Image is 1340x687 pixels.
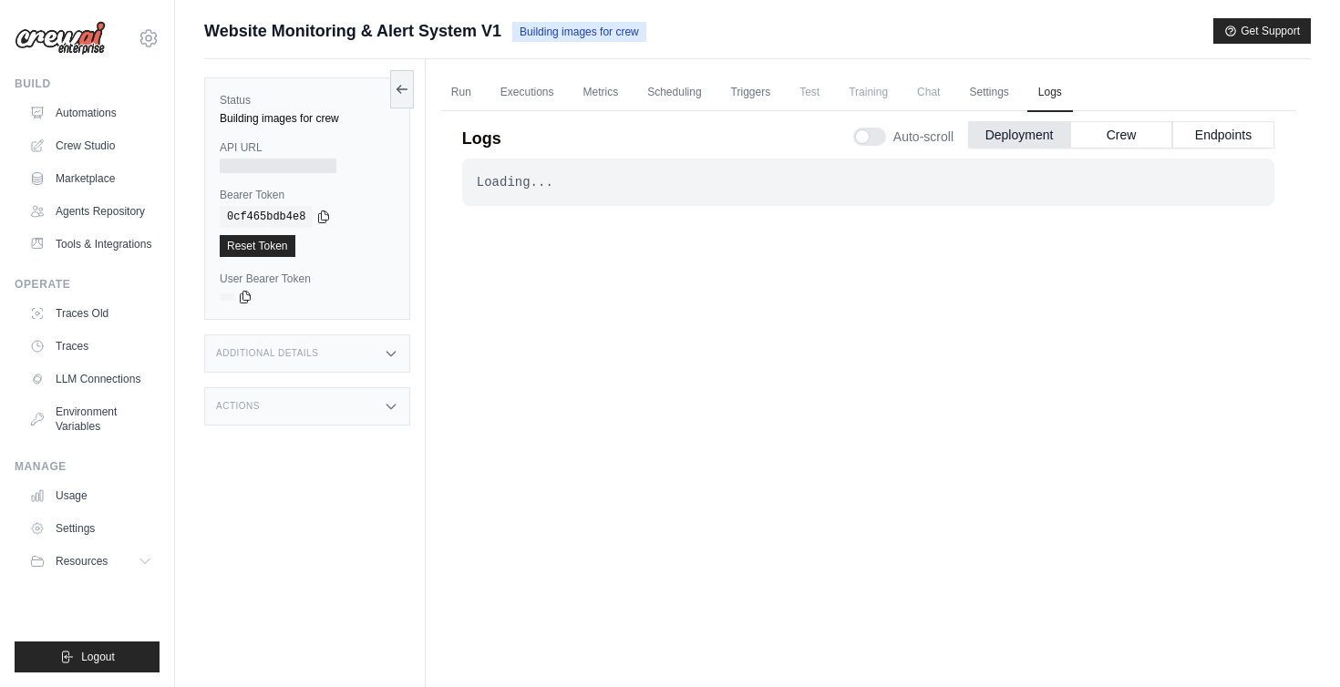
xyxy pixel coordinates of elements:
button: Get Support [1213,18,1311,44]
a: Agents Repository [22,197,160,226]
a: Marketplace [22,164,160,193]
a: Scheduling [636,74,712,112]
button: Endpoints [1172,121,1274,149]
p: Logs [462,126,501,151]
a: Automations [22,98,160,128]
label: Status [220,93,395,108]
a: Tools & Integrations [22,230,160,259]
div: Manage [15,459,160,474]
a: Reset Token [220,235,295,257]
div: Loading... [477,173,1260,191]
a: Settings [958,74,1019,112]
a: Traces Old [22,299,160,328]
span: Building images for crew [512,22,646,42]
a: Crew Studio [22,131,160,160]
a: Usage [22,481,160,510]
label: API URL [220,140,395,155]
button: Resources [22,547,160,576]
div: Operate [15,277,160,292]
button: Crew [1070,121,1172,149]
a: Traces [22,332,160,361]
img: Logo [15,21,106,56]
code: 0cf465bdb4e8 [220,206,313,228]
span: Test [789,74,830,110]
span: Website Monitoring & Alert System V1 [204,18,501,44]
a: Logs [1027,74,1073,112]
span: Chat is not available until the deployment is complete [906,74,951,110]
a: Executions [490,74,565,112]
a: LLM Connections [22,364,160,394]
a: Settings [22,514,160,543]
button: Logout [15,641,160,672]
label: Bearer Token [220,188,395,202]
a: Metrics [572,74,630,112]
h3: Additional Details [216,348,318,359]
div: Building images for crew [220,111,395,126]
span: Training is not available until the deployment is complete [838,74,899,110]
a: Triggers [720,74,782,112]
iframe: Chat Widget [1249,600,1340,687]
label: User Bearer Token [220,272,395,286]
a: Run [440,74,482,112]
span: Resources [56,554,108,569]
a: Environment Variables [22,397,160,441]
button: Deployment [968,121,1070,149]
span: Logout [81,650,115,664]
div: Build [15,77,160,91]
span: Auto-scroll [893,128,953,146]
h3: Actions [216,401,260,412]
